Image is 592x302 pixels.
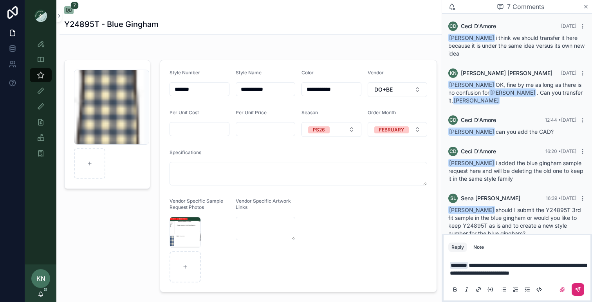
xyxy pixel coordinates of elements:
span: Per Unit Price [236,110,267,115]
span: Ceci D'Amore [461,22,496,30]
span: [PERSON_NAME] [448,34,495,42]
span: Ceci D'Amore [461,147,496,155]
span: [PERSON_NAME] [453,96,500,104]
span: Sena [PERSON_NAME] [461,194,520,202]
div: PS26 [313,126,325,133]
span: CD [449,148,457,155]
span: 12:44 • [DATE] [545,117,576,123]
span: [DATE] [561,23,576,29]
span: should I submit the Y24895T 3rd fit sample in the blue gingham or would you like to keep Y24895T ... [448,207,581,237]
span: Ceci D'Amore [461,116,496,124]
button: Note [470,243,487,252]
span: [PERSON_NAME] [448,206,495,214]
span: [PERSON_NAME] [448,128,495,136]
span: Vendor Specific Artwork Links [236,198,291,210]
span: 7 [70,2,79,9]
button: Select Button [368,82,428,97]
span: Order Month [368,110,396,115]
span: i think we should transfer it here because it is under the same idea versus its own new idea [448,34,585,57]
span: KN [450,70,457,76]
button: 7 [64,6,74,16]
img: App logo [34,9,47,22]
span: OK, fine by me as long as there is no confusion for . Can you transfer it, [448,81,583,104]
div: Note [473,244,484,250]
span: can you add the CAD? [448,128,554,135]
div: scrollable content [25,31,56,171]
h1: Y24895T - Blue Gingham [64,19,159,30]
span: Per Unit Cost [170,110,199,115]
span: Vendor Specific Sample Request Photos [170,198,223,210]
span: 7 Comments [507,2,544,11]
button: Select Button [368,122,428,137]
div: FEBRUARY [379,126,404,133]
button: Reply [448,243,467,252]
span: Style Number [170,70,200,75]
span: CD [449,23,457,29]
span: [PERSON_NAME] [489,88,536,97]
span: KN [36,274,45,283]
span: Vendor [368,70,384,75]
span: [PERSON_NAME] [448,81,495,89]
span: CD [449,117,457,123]
span: Style Name [236,70,262,75]
span: SL [450,195,456,201]
span: 16:20 • [DATE] [545,148,576,154]
span: [DATE] [561,70,576,76]
span: Season [301,110,318,115]
span: [PERSON_NAME] [PERSON_NAME] [461,69,552,77]
button: Select Button [301,122,361,137]
span: DO+BE [374,86,393,93]
span: 16:39 • [DATE] [546,195,576,201]
span: Specifications [170,149,201,155]
span: i added the blue gingham sample request here and will be deleting the old one to keep it in the s... [448,160,583,182]
span: Color [301,70,314,75]
span: [PERSON_NAME] [448,159,495,167]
